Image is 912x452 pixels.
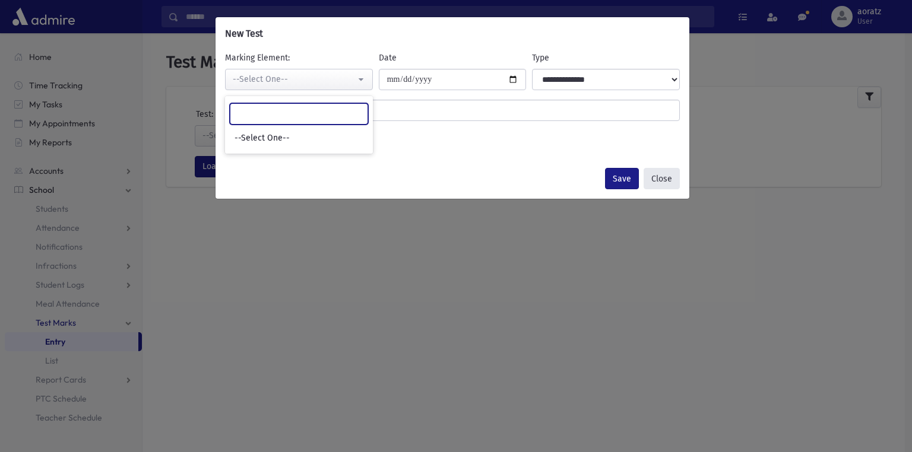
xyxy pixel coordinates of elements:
[605,168,639,189] button: Save
[532,52,549,64] label: Type
[225,69,373,90] button: --Select One--
[644,168,680,189] button: Close
[230,103,368,125] input: Search
[222,100,299,116] label: Description
[225,27,263,41] h6: New Test
[233,73,356,85] div: --Select One--
[235,132,290,144] span: --Select One--
[222,130,299,143] label: Include in Average
[225,52,290,64] label: Marking Element:
[379,52,397,64] label: Date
